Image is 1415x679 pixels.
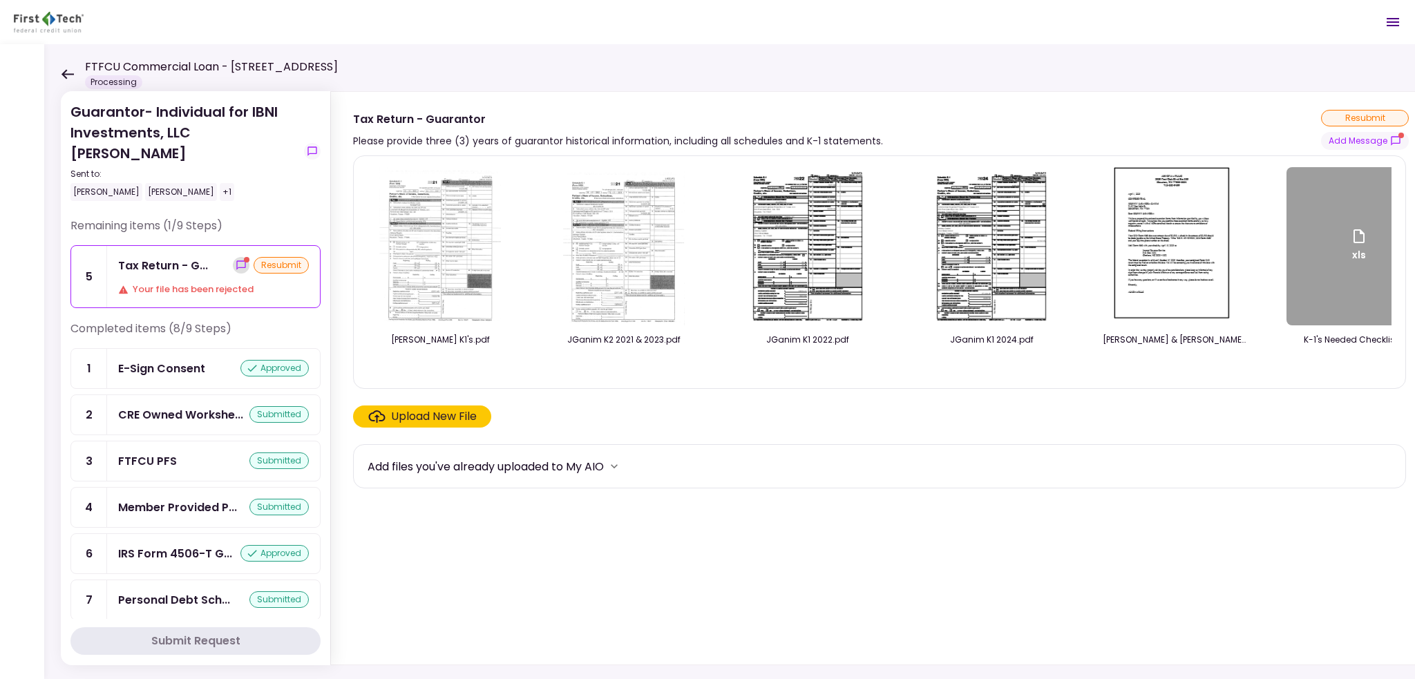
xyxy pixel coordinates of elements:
div: Sent to: [70,168,298,180]
div: 1 [71,349,107,388]
button: Submit Request [70,627,321,655]
div: [PERSON_NAME] [145,183,217,201]
a: 6IRS Form 4506-T Guarantorapproved [70,533,321,574]
div: submitted [249,591,309,608]
div: Add files you've already uploaded to My AIO [368,458,604,475]
div: Member Provided PFS [118,499,237,516]
div: Personal Debt Schedule [118,591,230,609]
div: [PERSON_NAME] [70,183,142,201]
div: 7 [71,580,107,620]
h1: FTFCU Commercial Loan - [STREET_ADDRESS] [85,59,338,75]
button: show-messages [233,257,249,274]
div: submitted [249,406,309,423]
a: 2CRE Owned Worksheetsubmitted [70,394,321,435]
div: resubmit [254,257,309,274]
div: Tax Return - Guarantor [353,111,883,128]
div: CRE Owned Worksheet [118,406,243,423]
div: E-Sign Consent [118,360,205,377]
div: Upload New File [391,408,477,425]
span: Click here to upload the required document [353,405,491,428]
div: Tax Return - Guarantor [118,257,208,274]
div: Guarantor- Individual for IBNI Investments, LLC [PERSON_NAME] [70,102,298,201]
div: Completed items (8/9 Steps) [70,321,321,348]
div: 3 [71,441,107,481]
div: Processing [85,75,142,89]
div: 2 [71,395,107,434]
div: submitted [249,499,309,515]
a: 7Personal Debt Schedulesubmitted [70,580,321,620]
div: 4 [71,488,107,527]
a: 5Tax Return - Guarantorshow-messagesresubmitYour file has been rejected [70,245,321,308]
div: FTFCU PFS [118,452,177,470]
div: 6 [71,534,107,573]
div: submitted [249,452,309,469]
div: Submit Request [151,633,240,649]
div: +1 [220,183,234,201]
a: 3FTFCU PFSsubmitted [70,441,321,481]
img: Partner icon [14,12,84,32]
button: show-messages [1321,132,1409,150]
div: Your file has been rejected [118,283,309,296]
div: IRS Form 4506-T Guarantor [118,545,232,562]
div: Please provide three (3) years of guarantor historical information, including all schedules and K... [353,133,883,149]
div: 5 [71,246,107,307]
button: Open menu [1376,6,1409,39]
div: JGanim K1 2024.pdf [919,334,1064,346]
button: more [604,456,625,477]
div: approved [240,360,309,376]
div: xls [1351,228,1367,265]
div: Remaining items (1/9 Steps) [70,218,321,245]
button: show-messages [304,143,321,160]
a: 4Member Provided PFSsubmitted [70,487,321,528]
a: 1E-Sign Consentapproved [70,348,321,389]
div: GANIM, JOHNNY I & SANDRA (Ext).pdf [1103,334,1248,346]
div: JGanim K2 2021 & 2023.pdf [551,334,696,346]
div: Johnny K1's.pdf [368,334,513,346]
div: JGanim K1 2022.pdf [735,334,880,346]
div: resubmit [1321,110,1409,126]
div: approved [240,545,309,562]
